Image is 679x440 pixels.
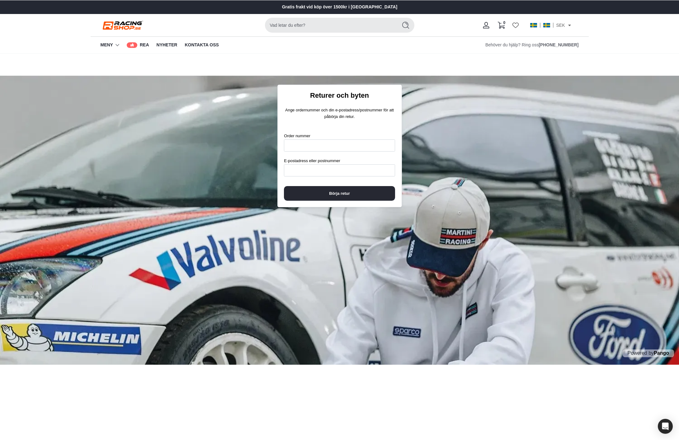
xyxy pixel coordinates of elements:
[101,20,144,31] img: Racing shop
[282,4,397,11] a: Gratis frakt vid köp över 1500kr i [GEOGRAPHIC_DATA]
[494,15,509,35] a: Varukorg
[658,419,673,434] div: Open Intercom Messenger
[284,186,395,201] button: Börja retur
[284,107,395,120] p: Ange ordernummer och din e-postadress/postnummer för att påbörja din retur.
[543,23,550,28] img: se
[556,22,565,28] span: SEK
[101,20,144,31] a: Racing shop Racing shop
[265,18,394,33] input: Sök på webbplatsen
[101,42,113,49] a: Meny
[284,158,340,164] label: E-postadress eller postnummer
[157,37,177,54] a: Nyheter
[485,42,579,49] div: Behöver du hjälp? Ring oss
[284,133,310,139] label: Order nummer
[185,37,219,54] a: Kontakta oss
[530,23,537,28] img: se
[654,350,669,356] a: Pango
[127,37,149,54] a: REA
[185,42,219,49] span: Kontakta oss
[101,37,119,54] summary: Meny
[494,15,509,35] modal-opener: Varukorgsfack
[329,186,350,200] span: Börja retur
[157,42,177,49] span: Nyheter
[252,2,427,13] slider-component: Bildspel
[512,22,519,28] a: Wishlist page link
[284,91,395,100] h1: Returer och byten
[140,42,149,49] span: REA
[623,349,674,357] p: Powered by
[539,42,578,49] a: Ring oss på +46303-40 49 05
